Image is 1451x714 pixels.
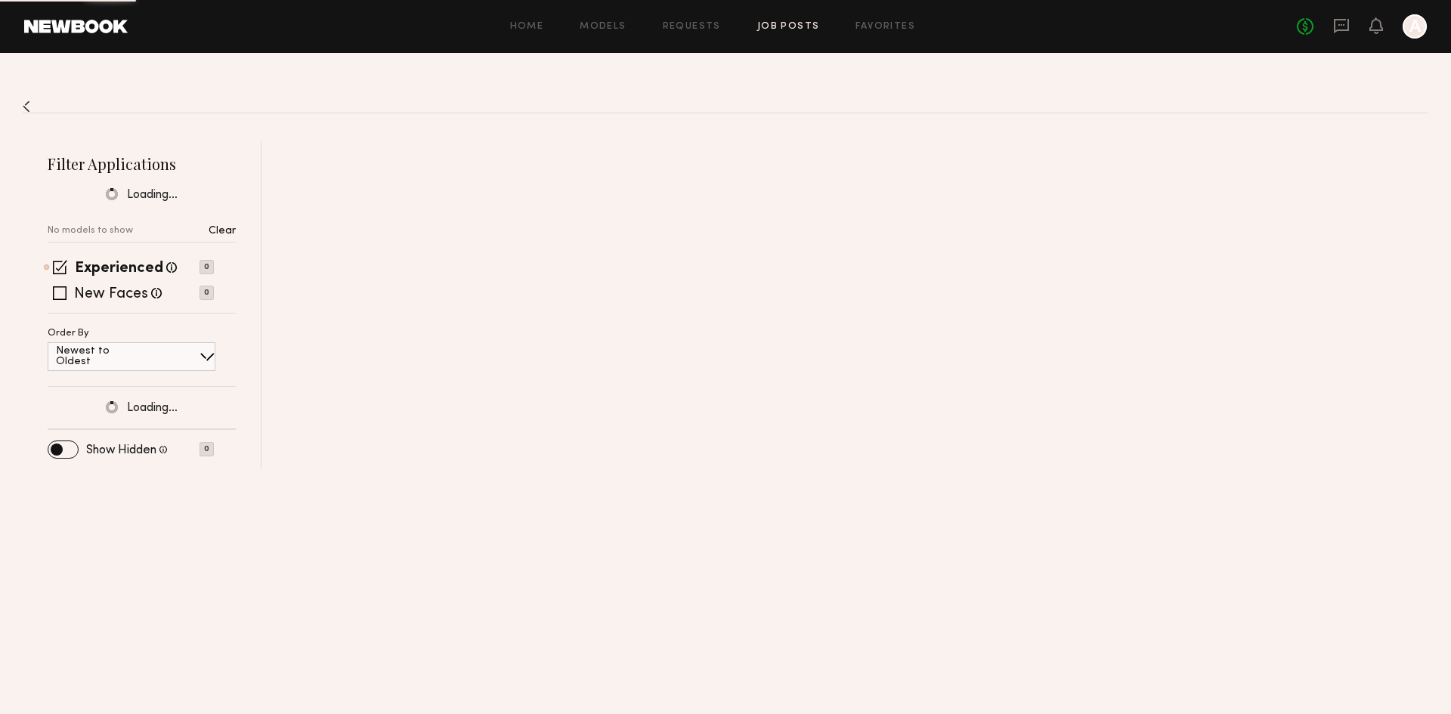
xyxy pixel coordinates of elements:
[75,261,163,277] label: Experienced
[663,22,721,32] a: Requests
[127,189,178,202] span: Loading…
[200,286,214,300] p: 0
[510,22,544,32] a: Home
[74,287,148,302] label: New Faces
[209,226,236,236] p: Clear
[56,346,146,367] p: Newest to Oldest
[48,153,236,174] h2: Filter Applications
[48,329,89,338] p: Order By
[1403,14,1427,39] a: A
[48,226,133,236] p: No models to show
[86,444,156,456] label: Show Hidden
[757,22,820,32] a: Job Posts
[23,100,30,113] img: Back to previous page
[127,402,178,415] span: Loading…
[200,442,214,456] p: 0
[200,260,214,274] p: 0
[855,22,915,32] a: Favorites
[580,22,626,32] a: Models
